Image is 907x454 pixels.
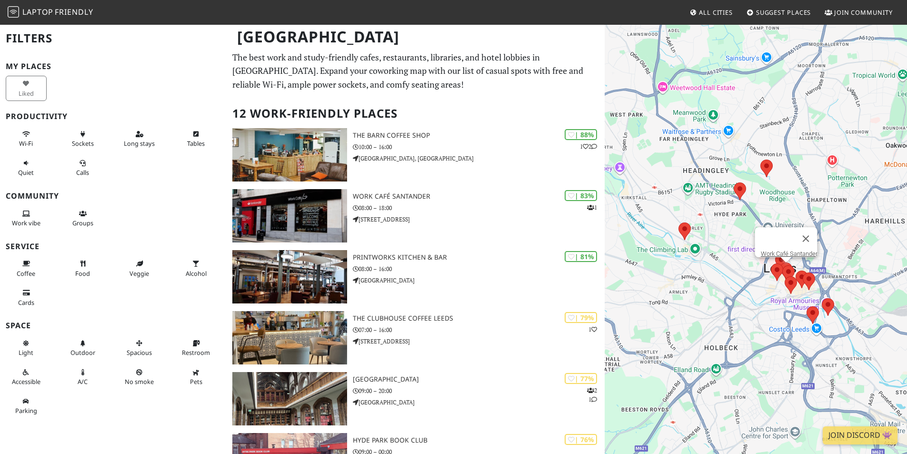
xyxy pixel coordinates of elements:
[130,269,149,278] span: Veggie
[6,112,221,121] h3: Productivity
[62,206,103,231] button: Groups
[834,8,893,17] span: Join Community
[353,253,605,262] h3: Printworks Kitchen & Bar
[794,227,817,250] button: Close
[353,314,605,323] h3: The Clubhouse Coffee Leeds
[587,386,597,404] p: 2 1
[353,398,605,407] p: [GEOGRAPHIC_DATA]
[72,139,94,148] span: Power sockets
[190,377,202,386] span: Pet friendly
[6,364,47,390] button: Accessible
[580,142,597,151] p: 1 2
[70,348,95,357] span: Outdoor area
[565,373,597,384] div: | 77%
[353,154,605,163] p: [GEOGRAPHIC_DATA], [GEOGRAPHIC_DATA]
[62,364,103,390] button: A/C
[565,312,597,323] div: | 79%
[743,4,815,21] a: Suggest Places
[182,348,210,357] span: Restroom
[6,126,47,151] button: Wi-Fi
[353,375,605,383] h3: [GEOGRAPHIC_DATA]
[6,62,221,71] h3: My Places
[6,393,47,419] button: Parking
[176,126,217,151] button: Tables
[686,4,737,21] a: All Cities
[588,325,597,334] p: 1
[187,139,205,148] span: Work-friendly tables
[6,242,221,251] h3: Service
[55,7,93,17] span: Friendly
[565,434,597,445] div: | 76%
[699,8,733,17] span: All Cities
[232,128,347,182] img: The Barn Coffee Shop
[62,155,103,181] button: Calls
[232,99,599,128] h2: 12 Work-Friendly Places
[12,219,40,227] span: People working
[232,372,347,425] img: Leeds Central Library
[823,426,897,444] a: Join Discord 👾
[8,6,19,18] img: LaptopFriendly
[821,4,897,21] a: Join Community
[62,256,103,281] button: Food
[6,192,221,201] h3: Community
[176,256,217,281] button: Alcohol
[227,311,605,364] a: The Clubhouse Coffee Leeds | 79% 1 The Clubhouse Coffee Leeds 07:00 – 16:00 [STREET_ADDRESS]
[232,50,599,91] p: The best work and study-friendly cafes, restaurants, libraries, and hotel lobbies in [GEOGRAPHIC_...
[227,189,605,242] a: Work Café Santander | 83% 1 Work Café Santander 08:00 – 18:00 [STREET_ADDRESS]
[119,256,160,281] button: Veggie
[227,128,605,182] a: The Barn Coffee Shop | 88% 12 The Barn Coffee Shop 10:00 – 16:00 [GEOGRAPHIC_DATA], [GEOGRAPHIC_D...
[19,139,33,148] span: Stable Wi-Fi
[15,406,37,415] span: Parking
[353,264,605,273] p: 08:00 – 16:00
[127,348,152,357] span: Spacious
[75,269,90,278] span: Food
[229,24,603,50] h1: [GEOGRAPHIC_DATA]
[119,335,160,361] button: Spacious
[6,285,47,310] button: Cards
[124,139,155,148] span: Long stays
[353,276,605,285] p: [GEOGRAPHIC_DATA]
[176,335,217,361] button: Restroom
[6,321,221,330] h3: Space
[6,335,47,361] button: Light
[353,215,605,224] p: [STREET_ADDRESS]
[12,377,40,386] span: Accessible
[565,129,597,140] div: | 88%
[19,348,33,357] span: Natural light
[565,190,597,201] div: | 83%
[18,168,34,177] span: Quiet
[176,364,217,390] button: Pets
[186,269,207,278] span: Alcohol
[353,131,605,140] h3: The Barn Coffee Shop
[760,250,817,257] a: Work Café Santander
[232,189,347,242] img: Work Café Santander
[76,168,89,177] span: Video/audio calls
[587,203,597,212] p: 1
[227,250,605,303] a: Printworks Kitchen & Bar | 81% Printworks Kitchen & Bar 08:00 – 16:00 [GEOGRAPHIC_DATA]
[8,4,93,21] a: LaptopFriendly LaptopFriendly
[353,436,605,444] h3: Hyde Park Book Club
[353,192,605,201] h3: Work Café Santander
[353,337,605,346] p: [STREET_ADDRESS]
[22,7,53,17] span: Laptop
[232,311,347,364] img: The Clubhouse Coffee Leeds
[227,372,605,425] a: Leeds Central Library | 77% 21 [GEOGRAPHIC_DATA] 09:00 – 20:00 [GEOGRAPHIC_DATA]
[353,203,605,212] p: 08:00 – 18:00
[119,126,160,151] button: Long stays
[353,325,605,334] p: 07:00 – 16:00
[78,377,88,386] span: Air conditioned
[6,206,47,231] button: Work vibe
[565,251,597,262] div: | 81%
[62,126,103,151] button: Sockets
[62,335,103,361] button: Outdoor
[353,142,605,151] p: 10:00 – 16:00
[6,256,47,281] button: Coffee
[119,364,160,390] button: No smoke
[353,386,605,395] p: 09:00 – 20:00
[6,24,221,53] h2: Filters
[756,8,811,17] span: Suggest Places
[125,377,154,386] span: Smoke free
[72,219,93,227] span: Group tables
[17,269,35,278] span: Coffee
[6,155,47,181] button: Quiet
